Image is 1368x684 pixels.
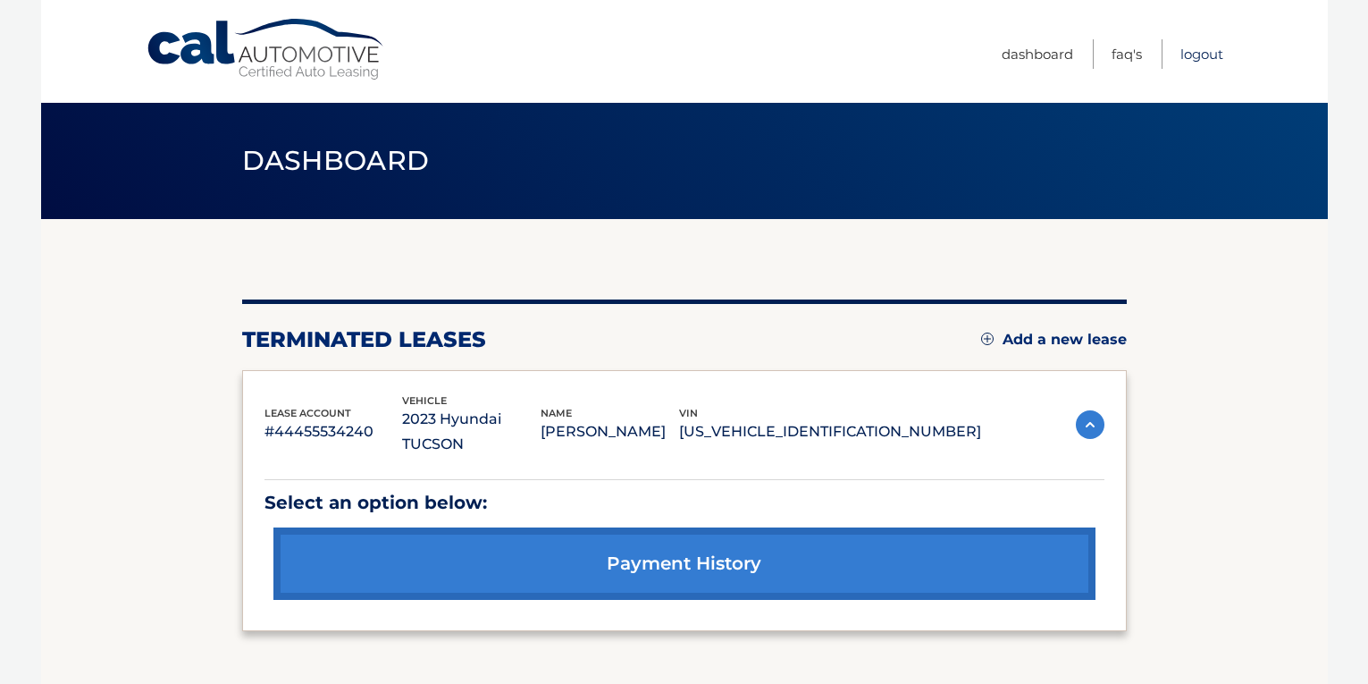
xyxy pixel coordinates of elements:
[402,407,541,457] p: 2023 Hyundai TUCSON
[541,407,572,419] span: name
[1076,410,1104,439] img: accordion-active.svg
[679,407,698,419] span: vin
[242,326,486,353] h2: terminated leases
[146,18,387,81] a: Cal Automotive
[242,144,430,177] span: Dashboard
[402,394,447,407] span: vehicle
[264,407,351,419] span: lease account
[981,333,994,345] img: add.svg
[1112,39,1142,69] a: FAQ's
[264,419,403,444] p: #44455534240
[541,419,679,444] p: [PERSON_NAME]
[679,419,981,444] p: [US_VEHICLE_IDENTIFICATION_NUMBER]
[264,487,1104,519] p: Select an option below:
[1180,39,1223,69] a: Logout
[273,528,1095,600] a: payment history
[981,331,1127,349] a: Add a new lease
[1002,39,1073,69] a: Dashboard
